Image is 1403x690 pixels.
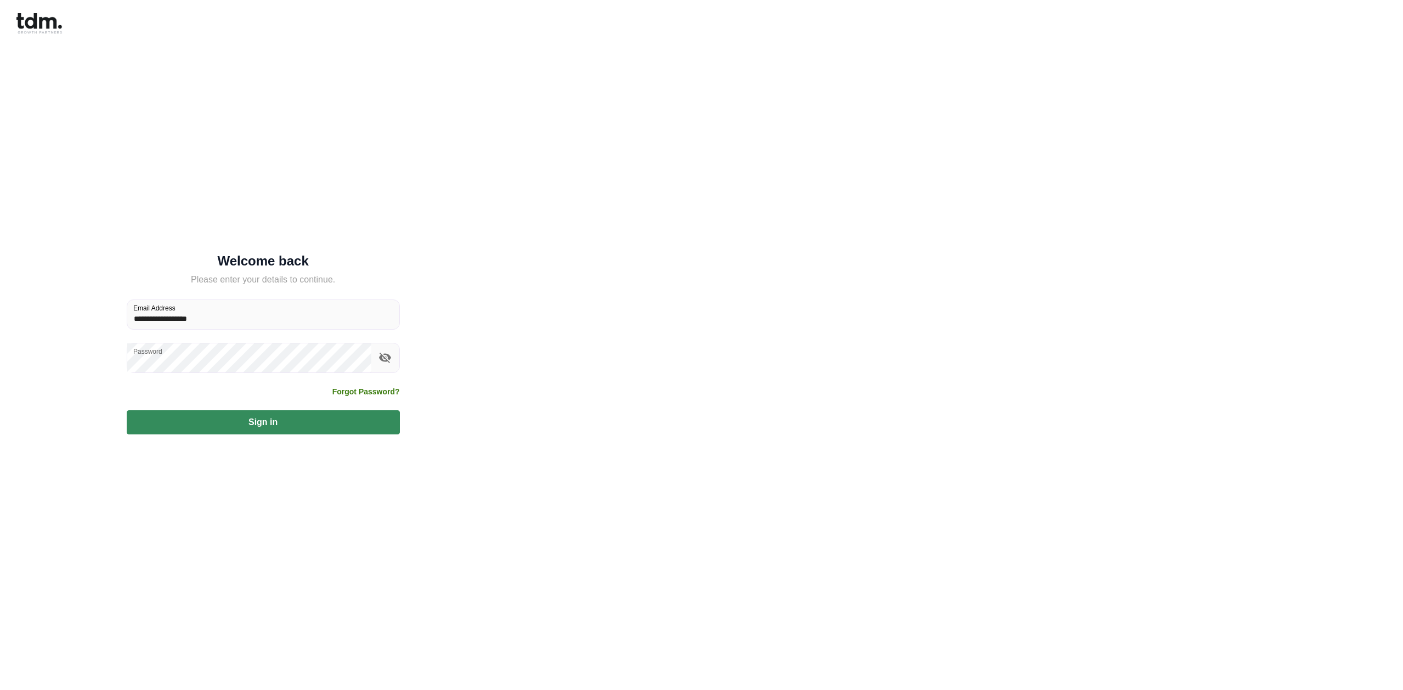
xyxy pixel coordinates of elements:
h5: Welcome back [127,256,400,267]
button: Sign in [127,410,400,434]
label: Email Address [133,303,176,313]
a: Forgot Password? [332,386,400,397]
label: Password [133,347,162,356]
button: toggle password visibility [376,348,394,367]
h5: Please enter your details to continue. [127,273,400,286]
